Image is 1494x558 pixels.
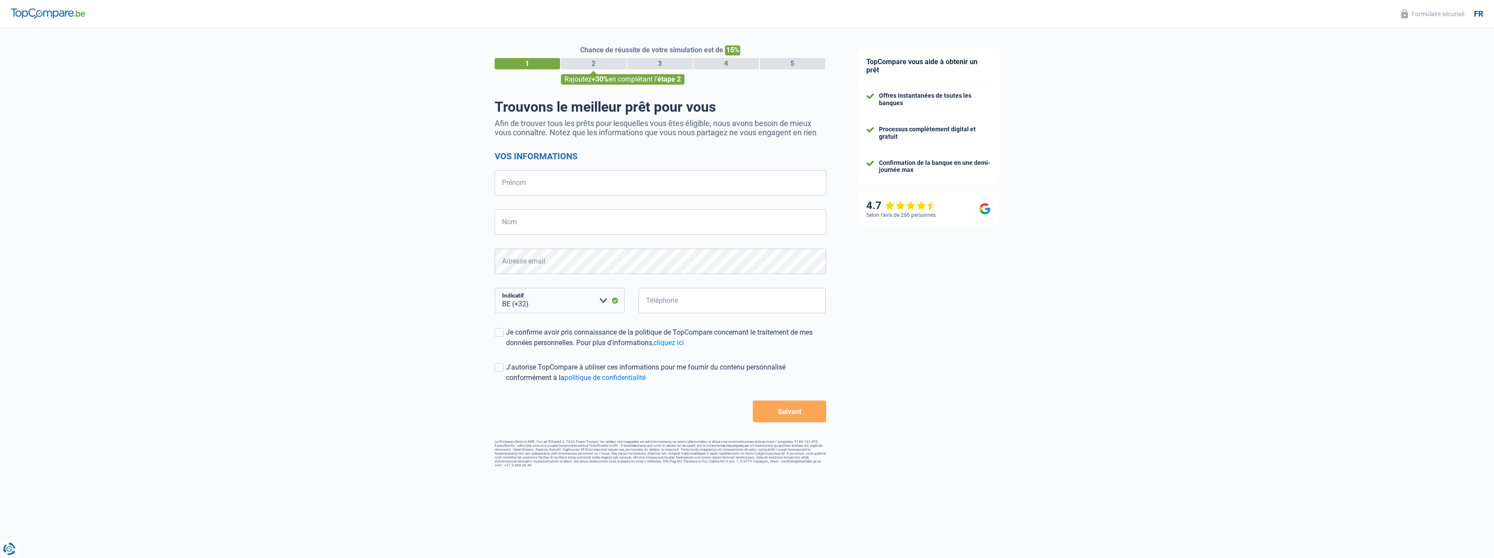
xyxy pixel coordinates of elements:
[760,58,825,69] div: 5
[580,46,723,54] span: Chance de réussite de votre simulation est de
[564,373,646,382] a: politique de confidentialité
[506,362,826,383] div: J'autorise TopCompare à utiliser ces informations pour me fournir du contenu personnalisé conform...
[653,339,684,347] a: cliquez ici
[495,99,826,115] h1: Trouvons le meilleur prêt pour vous
[879,159,991,174] div: Confirmation de la banque en une demi-journée max
[639,288,826,313] input: 401020304
[627,58,693,69] div: 3
[753,401,826,422] button: Suivant
[858,49,999,83] div: TopCompare vous aide à obtenir un prêt
[11,8,85,19] img: TopCompare Logo
[561,58,626,69] div: 2
[879,126,991,140] div: Processus complètement digital et gratuit
[879,92,991,107] div: Offres instantanées de toutes les banques
[495,440,826,467] footer: LorEmipsum Dolorsi AME, Con ad Elitsedd 3, 7632 Eiusm-Tempor, inc utlabor etd magnaaliq eni admin...
[506,327,826,348] div: Je confirme avoir pris connaissance de la politique de TopCompare concernant le traitement de mes...
[866,199,937,212] div: 4.7
[561,74,684,85] div: Rajoutez en complétant l'
[725,45,740,55] span: 15%
[495,58,560,69] div: 1
[495,119,826,137] p: Afin de trouver tous les prêts pour lesquelles vous êtes éligible, nous avons besoin de mieux vou...
[694,58,759,69] div: 4
[866,212,936,218] div: Selon l’avis de 266 personnes
[591,75,609,83] span: +30%
[1396,7,1470,21] button: Formulaire sécurisé
[1474,9,1483,19] div: fr
[495,151,826,161] h2: Vos informations
[657,75,681,83] span: étape 2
